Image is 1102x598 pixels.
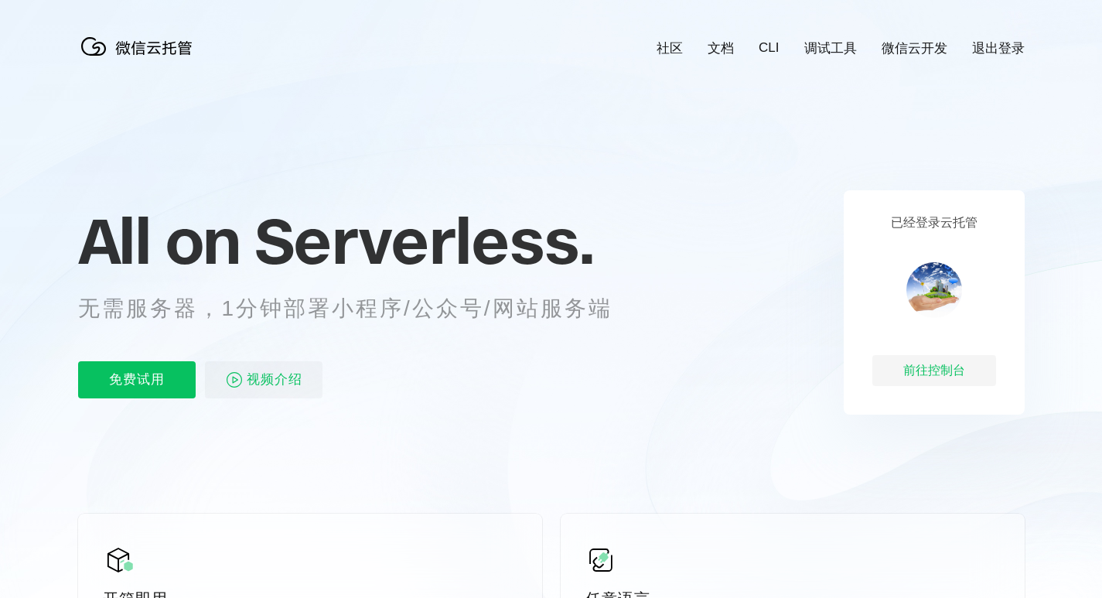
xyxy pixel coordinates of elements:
a: 退出登录 [972,39,1025,57]
a: CLI [759,40,779,56]
img: 微信云托管 [78,31,202,62]
span: Serverless. [254,202,594,279]
a: 调试工具 [804,39,857,57]
p: 无需服务器，1分钟部署小程序/公众号/网站服务端 [78,293,641,324]
a: 文档 [708,39,734,57]
a: 社区 [657,39,683,57]
span: 视频介绍 [247,361,302,398]
div: 前往控制台 [872,355,996,386]
a: 微信云开发 [882,39,947,57]
img: video_play.svg [225,371,244,389]
a: 微信云托管 [78,51,202,64]
p: 免费试用 [78,361,196,398]
span: All on [78,202,240,279]
p: 已经登录云托管 [891,215,977,231]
